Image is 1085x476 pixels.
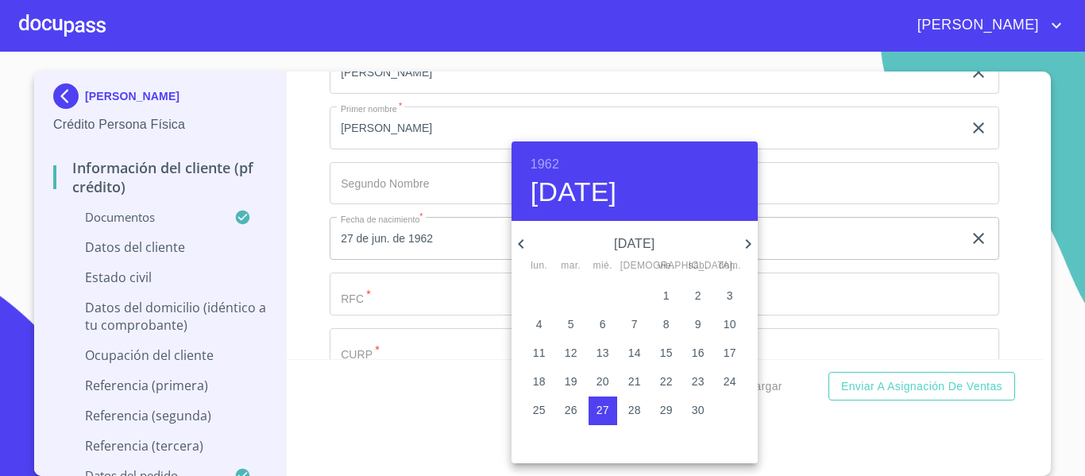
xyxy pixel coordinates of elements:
[631,316,638,332] p: 7
[531,176,617,209] button: [DATE]
[652,368,681,397] button: 22
[620,258,649,274] span: [DEMOGRAPHIC_DATA].
[660,373,673,389] p: 22
[628,402,641,418] p: 28
[652,397,681,425] button: 29
[724,316,736,332] p: 10
[684,368,712,397] button: 23
[716,311,744,339] button: 10
[525,368,554,397] button: 18
[525,397,554,425] button: 25
[620,339,649,368] button: 14
[597,402,609,418] p: 27
[589,397,617,425] button: 27
[695,316,701,332] p: 9
[589,311,617,339] button: 6
[565,373,577,389] p: 19
[716,258,744,274] span: dom.
[531,153,559,176] button: 1962
[533,402,546,418] p: 25
[525,258,554,274] span: lun.
[533,345,546,361] p: 11
[716,282,744,311] button: 3
[684,339,712,368] button: 16
[727,288,733,304] p: 3
[568,316,574,332] p: 5
[692,373,705,389] p: 23
[589,258,617,274] span: mié.
[652,282,681,311] button: 1
[565,402,577,418] p: 26
[531,234,739,253] p: [DATE]
[695,288,701,304] p: 2
[684,258,712,274] span: sáb.
[628,373,641,389] p: 21
[724,345,736,361] p: 17
[589,339,617,368] button: 13
[525,339,554,368] button: 11
[600,316,606,332] p: 6
[557,397,585,425] button: 26
[557,258,585,274] span: mar.
[660,345,673,361] p: 15
[620,397,649,425] button: 28
[660,402,673,418] p: 29
[724,373,736,389] p: 24
[684,397,712,425] button: 30
[652,258,681,274] span: vie.
[589,368,617,397] button: 20
[684,311,712,339] button: 9
[663,288,670,304] p: 1
[692,402,705,418] p: 30
[565,345,577,361] p: 12
[557,311,585,339] button: 5
[557,368,585,397] button: 19
[692,345,705,361] p: 16
[716,339,744,368] button: 17
[597,373,609,389] p: 20
[716,368,744,397] button: 24
[597,345,609,361] p: 13
[652,339,681,368] button: 15
[620,368,649,397] button: 21
[663,316,670,332] p: 8
[557,339,585,368] button: 12
[536,316,542,332] p: 4
[525,311,554,339] button: 4
[533,373,546,389] p: 18
[628,345,641,361] p: 14
[652,311,681,339] button: 8
[620,311,649,339] button: 7
[684,282,712,311] button: 2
